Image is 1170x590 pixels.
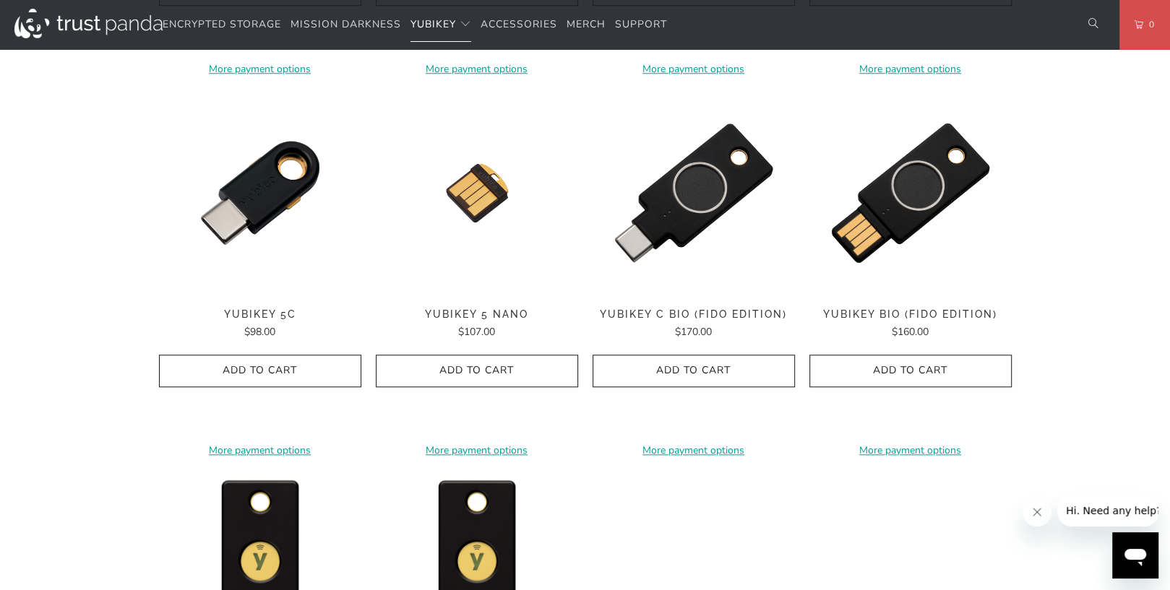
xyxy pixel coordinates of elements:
a: More payment options [809,443,1012,459]
a: More payment options [593,443,795,459]
button: Add to Cart [376,355,578,387]
a: YubiKey 5 Nano $107.00 [376,308,578,340]
a: YubiKey Bio (FIDO Edition) $160.00 [809,308,1012,340]
a: Accessories [481,8,557,42]
a: YubiKey C Bio (FIDO Edition) $170.00 [593,308,795,340]
span: Hi. Need any help? [9,10,104,22]
a: Support [615,8,667,42]
a: YubiKey Bio (FIDO Edition) - Trust Panda YubiKey Bio (FIDO Edition) - Trust Panda [809,92,1012,294]
img: YubiKey 5 Nano - Trust Panda [376,92,578,294]
span: YubiKey Bio (FIDO Edition) [809,308,1012,321]
span: Add to Cart [174,365,346,377]
span: Mission Darkness [291,17,401,31]
span: $160.00 [892,325,929,339]
a: YubiKey C Bio (FIDO Edition) - Trust Panda YubiKey C Bio (FIDO Edition) - Trust Panda [593,92,795,294]
span: 0 [1143,17,1155,32]
nav: Translation missing: en.navigation.header.main_nav [163,8,667,42]
span: YubiKey 5 Nano [376,308,578,321]
img: Trust Panda Australia [14,9,163,38]
a: YubiKey 5C $98.00 [159,308,361,340]
a: More payment options [159,443,361,459]
a: Encrypted Storage [163,8,281,42]
span: Add to Cart [825,365,997,377]
span: Support [615,17,667,31]
span: $107.00 [458,325,495,339]
a: Mission Darkness [291,8,401,42]
button: Add to Cart [159,355,361,387]
span: YubiKey 5C [159,308,361,321]
button: Add to Cart [809,355,1012,387]
iframe: Close message [1023,498,1051,526]
span: $170.00 [675,325,712,339]
span: Add to Cart [608,365,780,377]
span: Add to Cart [391,365,563,377]
a: YubiKey 5C - Trust Panda YubiKey 5C - Trust Panda [159,92,361,294]
a: More payment options [376,443,578,459]
a: Merch [567,8,606,42]
img: YubiKey C Bio (FIDO Edition) - Trust Panda [593,92,795,294]
a: YubiKey 5 Nano - Trust Panda YubiKey 5 Nano - Trust Panda [376,92,578,294]
img: YubiKey Bio (FIDO Edition) - Trust Panda [809,92,1012,294]
span: YubiKey [410,17,456,31]
button: Add to Cart [593,355,795,387]
span: YubiKey C Bio (FIDO Edition) [593,308,795,321]
iframe: Button to launch messaging window [1112,532,1158,578]
span: Accessories [481,17,557,31]
img: YubiKey 5C - Trust Panda [159,92,361,294]
span: Merch [567,17,606,31]
span: Encrypted Storage [163,17,281,31]
summary: YubiKey [410,8,471,42]
span: $98.00 [244,325,275,339]
iframe: Message from company [1057,495,1158,526]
